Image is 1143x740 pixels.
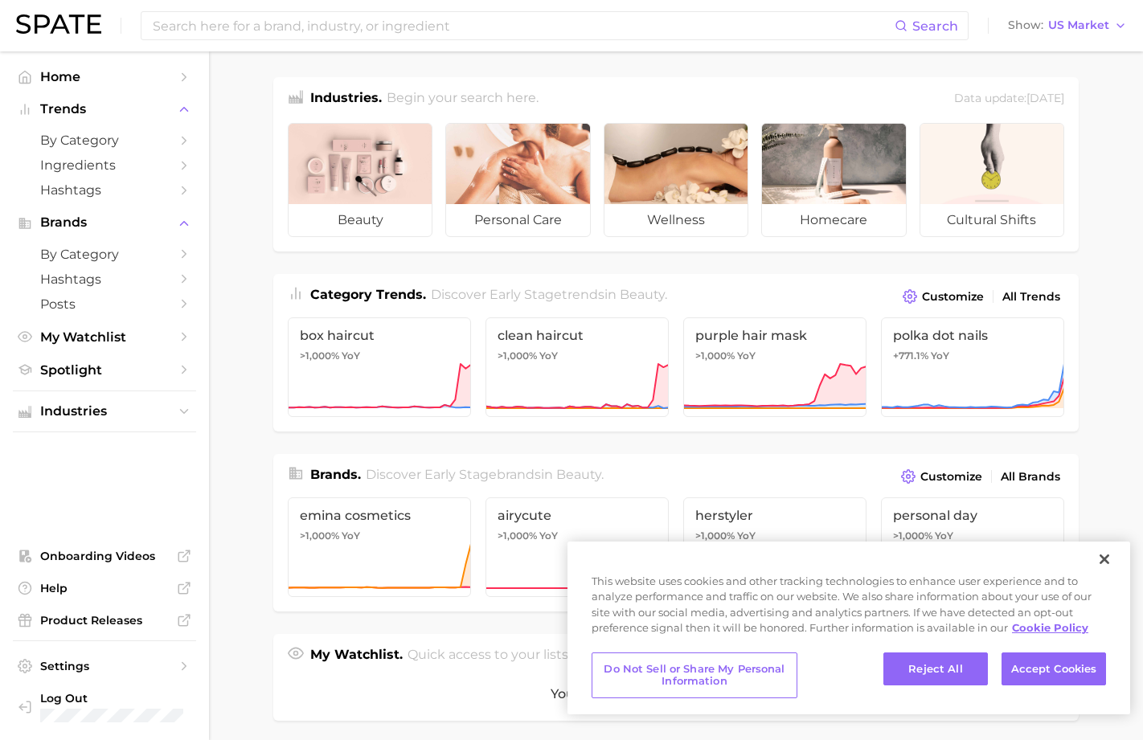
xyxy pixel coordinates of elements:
[13,576,196,600] a: Help
[300,328,459,343] span: box haircut
[920,123,1064,237] a: cultural shifts
[998,286,1064,308] a: All Trends
[13,267,196,292] a: Hashtags
[567,542,1130,714] div: Privacy
[592,652,797,698] button: Do Not Sell or Share My Personal Information, Opens the preference center dialog
[893,529,932,542] span: >1,000%
[366,467,604,482] span: Discover Early Stage brands in .
[13,358,196,382] a: Spotlight
[567,542,1130,714] div: Cookie banner
[40,102,169,117] span: Trends
[997,466,1064,488] a: All Brands
[310,88,382,110] h1: Industries.
[1048,21,1109,30] span: US Market
[539,529,558,542] span: YoY
[13,64,196,89] a: Home
[893,508,1052,523] span: personal day
[762,204,905,236] span: homecare
[897,465,986,488] button: Customize
[920,470,982,484] span: Customize
[40,215,169,230] span: Brands
[1002,652,1106,686] button: Accept Cookies
[13,654,196,678] a: Settings
[931,350,949,362] span: YoY
[40,659,169,673] span: Settings
[1004,15,1131,36] button: ShowUS Market
[1012,621,1088,634] a: More information about your privacy, opens in a new tab
[498,508,657,523] span: airycute
[40,404,169,419] span: Industries
[13,211,196,235] button: Brands
[310,287,426,302] span: Category Trends .
[556,467,601,482] span: beauty
[695,529,735,542] span: >1,000%
[16,14,101,34] img: SPATE
[761,123,906,237] a: homecare
[539,350,558,362] span: YoY
[40,329,169,345] span: My Watchlist
[881,317,1064,417] a: polka dot nails+771.1% YoY
[13,242,196,267] a: by Category
[695,508,854,523] span: herstyler
[40,247,169,262] span: by Category
[1008,21,1043,30] span: Show
[912,18,958,34] span: Search
[695,350,735,362] span: >1,000%
[288,317,471,417] a: box haircut>1,000% YoY
[893,328,1052,343] span: polka dot nails
[13,153,196,178] a: Ingredients
[40,182,169,198] span: Hashtags
[40,362,169,378] span: Spotlight
[899,285,988,308] button: Customize
[1002,290,1060,304] span: All Trends
[342,529,360,542] span: YoY
[40,613,169,628] span: Product Releases
[300,508,459,523] span: emina cosmetics
[920,204,1063,236] span: cultural shifts
[683,497,866,597] a: herstyler>1,000% YoY
[40,581,169,595] span: Help
[13,178,196,202] a: Hashtags
[310,467,361,482] span: Brands .
[289,204,432,236] span: beauty
[498,328,657,343] span: clean haircut
[683,317,866,417] a: purple hair mask>1,000% YoY
[445,123,590,237] a: personal care
[13,325,196,350] a: My Watchlist
[431,287,667,302] span: Discover Early Stage trends in .
[40,296,169,312] span: Posts
[40,549,169,563] span: Onboarding Videos
[40,69,169,84] span: Home
[273,668,1079,721] div: You haven't created any watchlists yet
[620,287,665,302] span: beauty
[567,574,1130,644] div: This website uses cookies and other tracking technologies to enhance user experience and to analy...
[13,399,196,423] button: Industries
[151,12,895,39] input: Search here for a brand, industry, or ingredient
[737,529,756,542] span: YoY
[498,529,537,542] span: >1,000%
[485,497,669,597] a: airycute>1,000% YoY
[954,88,1064,110] div: Data update: [DATE]
[13,97,196,121] button: Trends
[498,350,537,362] span: >1,000%
[342,350,360,362] span: YoY
[13,128,196,153] a: by Category
[883,652,988,686] button: Reject All
[13,686,196,727] a: Log out. Currently logged in with e-mail samantha.calcagni@loreal.com.
[1001,470,1060,484] span: All Brands
[604,123,748,237] a: wellness
[485,317,669,417] a: clean haircut>1,000% YoY
[300,350,339,362] span: >1,000%
[13,608,196,632] a: Product Releases
[1087,542,1122,577] button: Close
[40,691,217,705] span: Log Out
[40,157,169,173] span: Ingredients
[408,645,571,668] h2: Quick access to your lists.
[881,497,1064,597] a: personal day>1,000% YoY
[737,350,756,362] span: YoY
[40,133,169,148] span: by Category
[922,290,984,304] span: Customize
[604,204,748,236] span: wellness
[13,292,196,317] a: Posts
[387,88,539,110] h2: Begin your search here.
